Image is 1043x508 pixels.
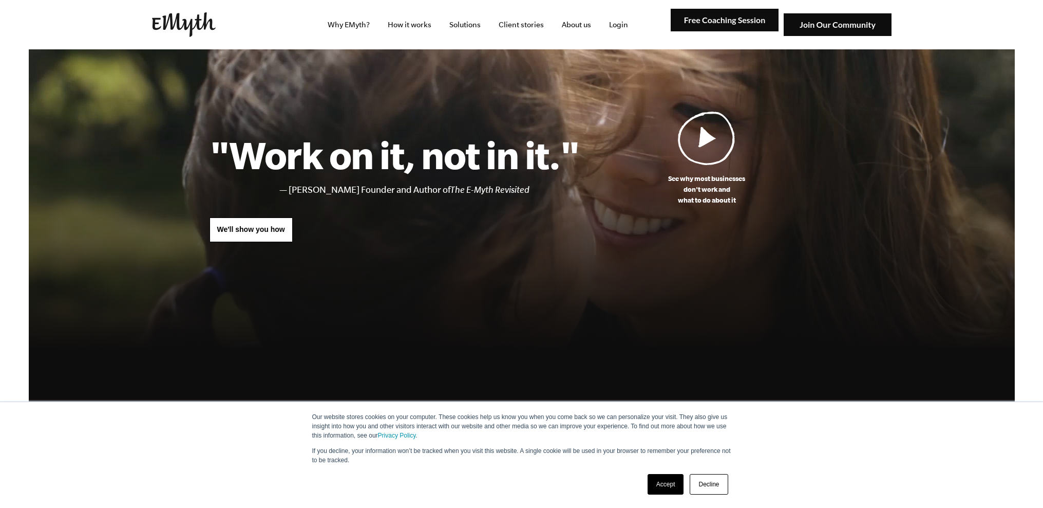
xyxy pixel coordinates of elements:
[671,9,779,32] img: Free Coaching Session
[210,132,580,177] h1: "Work on it, not in it."
[312,412,731,440] p: Our website stores cookies on your computer. These cookies help us know you when you come back so...
[210,217,293,242] a: We'll show you how
[784,13,892,37] img: Join Our Community
[450,185,529,195] i: The E-Myth Revisited
[378,432,416,439] a: Privacy Policy
[289,183,580,197] li: [PERSON_NAME] Founder and Author of
[580,111,834,206] a: See why most businessesdon't work andwhat to do about it
[152,12,216,37] img: EMyth
[312,446,731,465] p: If you decline, your information won’t be tracked when you visit this website. A single cookie wi...
[580,173,834,206] p: See why most businesses don't work and what to do about it
[648,474,684,495] a: Accept
[678,111,735,165] img: Play Video
[217,225,285,233] span: We'll show you how
[690,474,728,495] a: Decline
